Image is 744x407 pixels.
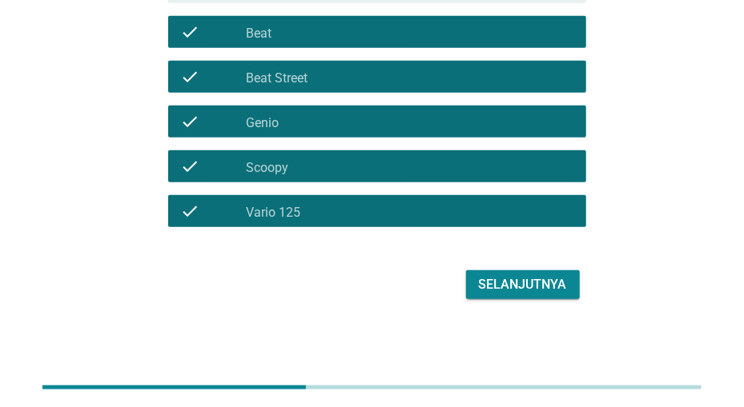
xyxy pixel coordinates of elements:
i: check [181,202,200,221]
label: Scoopy [246,160,288,176]
label: Beat Street [246,70,308,86]
i: check [181,112,200,131]
label: Vario 125 [246,205,300,221]
div: Selanjutnya [479,275,567,294]
label: Beat [246,26,271,42]
label: Genio [246,115,279,131]
i: check [181,157,200,176]
button: Selanjutnya [466,270,580,299]
i: check [181,22,200,42]
i: check [181,67,200,86]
